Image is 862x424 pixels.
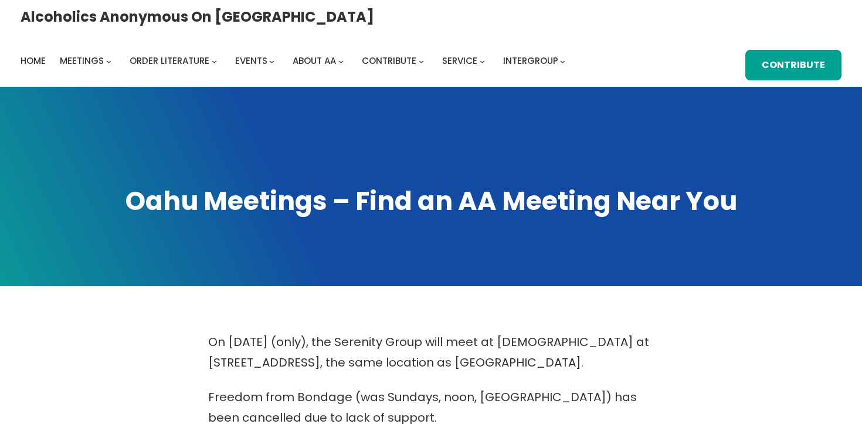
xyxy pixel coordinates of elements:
[212,58,217,63] button: Order Literature submenu
[60,53,104,69] a: Meetings
[293,55,336,67] span: About AA
[21,53,46,69] a: Home
[442,53,477,69] a: Service
[21,4,374,29] a: Alcoholics Anonymous on [GEOGRAPHIC_DATA]
[106,58,111,63] button: Meetings submenu
[208,332,654,373] p: On [DATE] (only), the Serenity Group will meet at [DEMOGRAPHIC_DATA] at [STREET_ADDRESS], the sam...
[130,55,209,67] span: Order Literature
[362,55,416,67] span: Contribute
[269,58,274,63] button: Events submenu
[21,53,569,69] nav: Intergroup
[560,58,565,63] button: Intergroup submenu
[503,53,558,69] a: Intergroup
[362,53,416,69] a: Contribute
[21,184,841,219] h1: Oahu Meetings – Find an AA Meeting Near You
[293,53,336,69] a: About AA
[235,55,267,67] span: Events
[745,50,841,80] a: Contribute
[442,55,477,67] span: Service
[21,55,46,67] span: Home
[503,55,558,67] span: Intergroup
[480,58,485,63] button: Service submenu
[338,58,344,63] button: About AA submenu
[60,55,104,67] span: Meetings
[235,53,267,69] a: Events
[419,58,424,63] button: Contribute submenu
